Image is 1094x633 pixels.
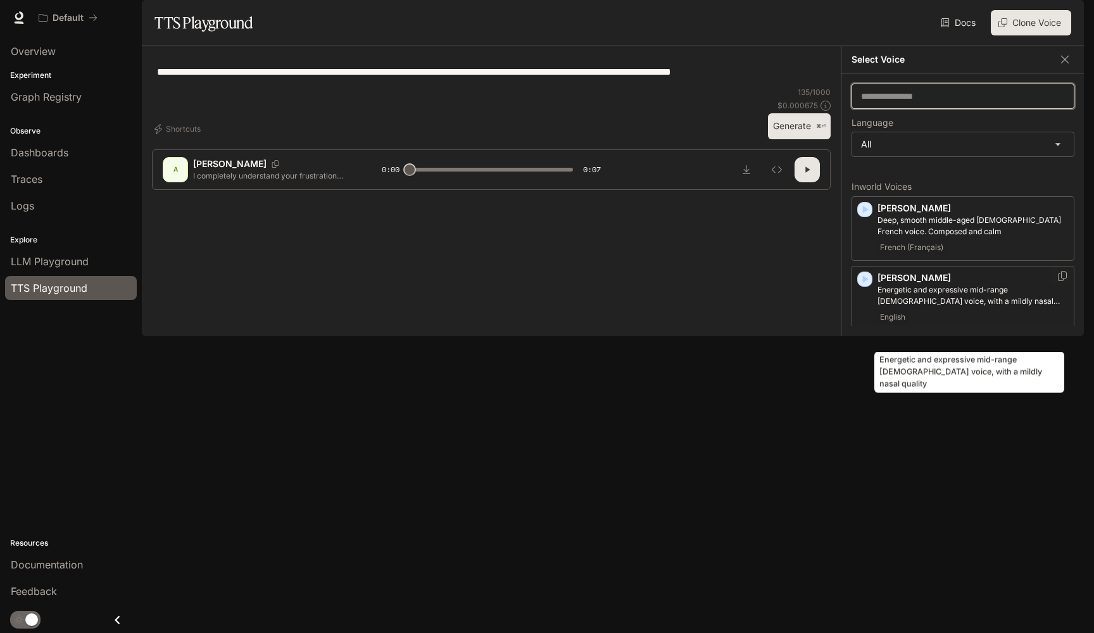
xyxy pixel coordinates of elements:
p: ⌘⏎ [816,123,826,130]
div: Energetic and expressive mid-range [DEMOGRAPHIC_DATA] voice, with a mildly nasal quality [874,352,1064,393]
p: Default [53,13,84,23]
p: Inworld Voices [852,182,1074,191]
p: Language [852,118,893,127]
button: All workspaces [33,5,103,30]
span: French (Français) [877,240,946,255]
button: Copy Voice ID [1056,271,1069,281]
button: Clone Voice [991,10,1071,35]
button: Generate⌘⏎ [768,113,831,139]
button: Download audio [734,157,759,182]
button: Copy Voice ID [267,160,284,168]
span: English [877,310,908,325]
p: I completely understand your frustration with this situation. Let me look into your account detai... [193,170,351,181]
p: 135 / 1000 [798,87,831,97]
p: Energetic and expressive mid-range male voice, with a mildly nasal quality [877,284,1069,307]
div: A [165,160,185,180]
p: [PERSON_NAME] [193,158,267,170]
button: Shortcuts [152,119,206,139]
p: Deep, smooth middle-aged male French voice. Composed and calm [877,215,1069,237]
div: All [852,132,1074,156]
p: $ 0.000675 [777,100,818,111]
span: 0:00 [382,163,399,176]
span: 0:07 [583,163,601,176]
p: [PERSON_NAME] [877,272,1069,284]
p: [PERSON_NAME] [877,202,1069,215]
a: Docs [938,10,981,35]
button: Inspect [764,157,789,182]
h1: TTS Playground [154,10,253,35]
